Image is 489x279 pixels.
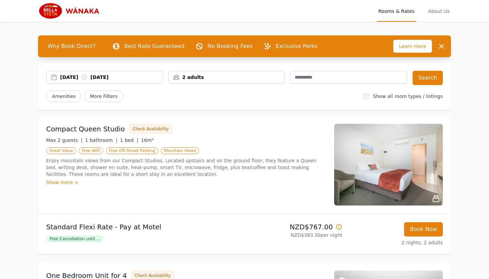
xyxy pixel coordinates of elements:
h3: Compact Queen Studio [46,124,125,134]
span: 1 bathroom | [85,137,117,143]
p: No Booking Fees [207,42,253,50]
p: 2 nights, 2 adults [348,239,443,246]
span: More Filters [84,91,123,102]
button: Search [413,71,443,85]
label: Show all room types / listings [373,94,443,99]
div: [DATE] [DATE] [60,74,163,81]
span: 16m² [141,137,153,143]
p: NZD$383.50 per night [247,232,342,239]
span: Mountain Views [161,147,199,154]
img: Bella Vista Wanaka [38,3,103,19]
p: NZD$767.00 [247,222,342,232]
span: Free Off-Street Parking [106,147,158,154]
span: 1 bed | [120,137,138,143]
p: Enjoy mountain views from our Compact Studios. Located upstairs and on the ground floor, they fea... [46,157,326,178]
div: Show more > [46,179,326,186]
p: Standard Flexi Rate - Pay at Motel [46,222,242,232]
button: Amenities [46,91,81,102]
span: Great Value [46,147,76,154]
span: Free Cancellation until ... [46,235,104,242]
p: Exclusive Perks [276,42,318,50]
span: Max 2 guests | [46,137,83,143]
button: Check Availability [129,124,173,134]
button: Book Now [404,222,443,236]
div: 2 adults [169,74,285,81]
span: Free WiFi [79,147,103,154]
span: Why Book Direct? [42,39,101,53]
span: Learn more [393,40,432,53]
p: Best Rate Guaranteed [124,42,184,50]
